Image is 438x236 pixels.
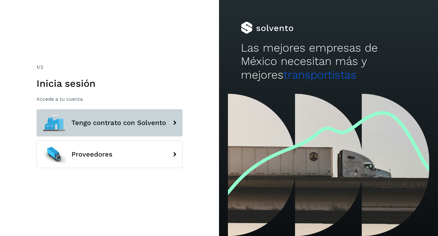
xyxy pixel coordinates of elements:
[36,64,38,70] span: 1
[71,119,166,126] span: Tengo contrato con Solvento
[241,41,416,82] h2: Las mejores empresas de México necesitan más y mejores
[283,68,356,81] span: transportistas
[36,96,182,102] p: Accede a tu cuenta
[36,78,182,89] h1: Inicia sesión
[71,151,113,158] span: Proveedores
[36,141,182,168] button: Proveedores
[36,64,182,71] div: /2
[36,109,182,137] button: Tengo contrato con Solvento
